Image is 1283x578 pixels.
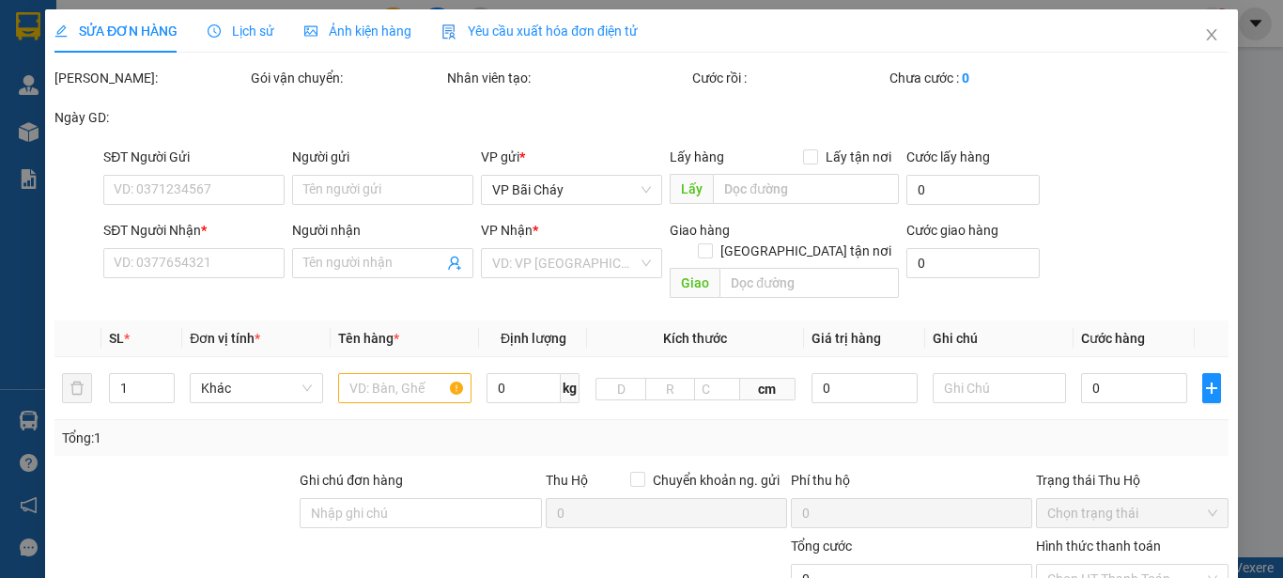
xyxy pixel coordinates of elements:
[501,331,566,346] span: Định lượng
[103,220,285,241] div: SĐT Người Nhận
[933,373,1066,403] input: Ghi Chú
[670,268,719,298] span: Giao
[791,539,852,554] span: Tổng cước
[670,174,713,204] span: Lấy
[739,378,795,400] span: cm
[481,223,533,238] span: VP Nhận
[670,223,730,238] span: Giao hàng
[670,149,724,164] span: Lấy hàng
[62,373,92,403] button: delete
[447,68,688,88] div: Nhân viên tạo:
[492,176,651,204] span: VP Bãi Cháy
[54,24,68,38] span: edit
[292,147,473,167] div: Người gửi
[338,331,399,346] span: Tên hàng
[300,498,541,528] input: Ghi chú đơn hàng
[208,23,274,39] span: Lịch sử
[441,23,638,39] span: Yêu cầu xuất hóa đơn điện tử
[54,23,178,39] span: SỬA ĐƠN HÀNG
[645,470,787,491] span: Chuyển khoản ng. gửi
[905,248,1040,278] input: Cước giao hàng
[338,373,471,403] input: VD: Bàn, Ghế
[925,320,1074,357] th: Ghi chú
[791,470,1032,498] div: Phí thu hộ
[905,149,989,164] label: Cước lấy hàng
[1204,27,1219,42] span: close
[190,331,260,346] span: Đơn vị tính
[54,107,247,128] div: Ngày GD:
[645,378,696,400] input: R
[292,220,473,241] div: Người nhận
[1202,373,1221,403] button: plus
[1185,9,1238,62] button: Close
[712,241,898,261] span: [GEOGRAPHIC_DATA] tận nơi
[961,70,968,86] b: 0
[1047,499,1217,527] span: Chọn trạng thái
[1203,381,1220,396] span: plus
[663,331,727,346] span: Kích thước
[447,256,462,271] span: user-add
[1036,539,1161,554] label: Hình thức thanh toán
[62,428,497,448] div: Tổng: 1
[201,374,312,402] span: Khác
[889,68,1081,88] div: Chưa cước :
[251,68,443,88] div: Gói vận chuyển:
[54,68,247,88] div: [PERSON_NAME]:
[905,223,997,238] label: Cước giao hàng
[304,23,411,39] span: Ảnh kiện hàng
[713,174,898,204] input: Dọc đường
[561,373,580,403] span: kg
[103,147,285,167] div: SĐT Người Gửi
[109,331,124,346] span: SL
[905,175,1040,205] input: Cước lấy hàng
[811,331,880,346] span: Giá trị hàng
[817,147,898,167] span: Lấy tận nơi
[300,473,403,488] label: Ghi chú đơn hàng
[692,68,885,88] div: Cước rồi :
[1036,470,1229,491] div: Trạng thái Thu Hộ
[208,24,221,38] span: clock-circle
[304,24,317,38] span: picture
[595,378,646,400] input: D
[441,24,456,39] img: icon
[481,147,662,167] div: VP gửi
[1081,331,1145,346] span: Cước hàng
[719,268,898,298] input: Dọc đường
[545,473,587,488] span: Thu Hộ
[694,378,739,400] input: C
